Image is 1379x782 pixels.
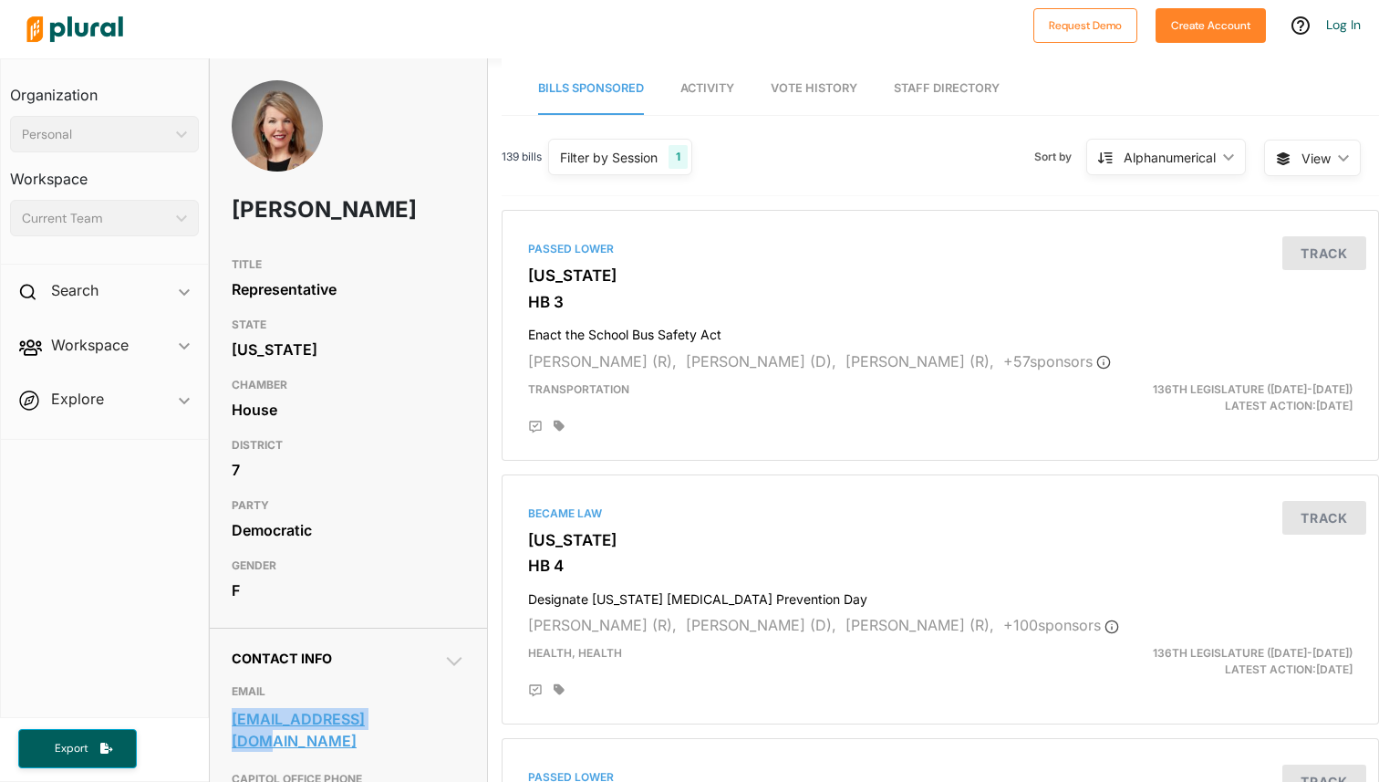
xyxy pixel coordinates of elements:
div: Passed Lower [528,241,1353,257]
h1: [PERSON_NAME] [232,182,371,237]
div: Current Team [22,209,169,228]
h3: Workspace [10,152,199,193]
div: 1 [669,145,688,169]
span: [PERSON_NAME] (D), [686,616,836,634]
span: [PERSON_NAME] (R), [845,616,994,634]
span: 136th Legislature ([DATE]-[DATE]) [1153,646,1353,660]
div: [US_STATE] [232,336,465,363]
div: Add tags [554,420,565,433]
a: Bills Sponsored [538,63,644,115]
h4: Designate [US_STATE] [MEDICAL_DATA] Prevention Day [528,583,1353,608]
div: Democratic [232,516,465,544]
a: Vote History [771,63,857,115]
span: Health, Health [528,646,622,660]
span: [PERSON_NAME] (R), [528,352,677,370]
img: Headshot of Allison Russo [232,80,323,208]
h3: CHAMBER [232,374,465,396]
span: View [1301,149,1331,168]
button: Export [18,729,137,768]
button: Request Demo [1033,8,1137,43]
a: Staff Directory [894,63,1000,115]
a: Create Account [1156,15,1266,34]
span: Bills Sponsored [538,81,644,95]
h3: Organization [10,68,199,109]
h3: TITLE [232,254,465,276]
span: Sort by [1034,149,1086,165]
div: Add Position Statement [528,420,543,434]
span: Vote History [771,81,857,95]
h3: HB 3 [528,293,1353,311]
a: Request Demo [1033,15,1137,34]
h3: HB 4 [528,557,1353,575]
a: Activity [680,63,734,115]
h3: [US_STATE] [528,531,1353,549]
a: Log In [1326,16,1361,33]
div: Personal [22,125,169,144]
span: 139 bills [502,149,542,165]
div: F [232,577,465,604]
span: Activity [680,81,734,95]
div: Latest Action: [DATE] [1083,645,1366,678]
span: + 57 sponsor s [1003,352,1111,370]
a: [EMAIL_ADDRESS][DOMAIN_NAME] [232,705,465,755]
div: Filter by Session [560,148,658,167]
span: + 100 sponsor s [1003,616,1119,634]
span: Transportation [528,382,629,396]
span: [PERSON_NAME] (R), [528,616,677,634]
div: Became Law [528,506,1353,522]
span: Export [42,741,100,756]
h3: DISTRICT [232,434,465,456]
div: 7 [232,456,465,484]
div: Add Position Statement [528,683,543,698]
div: House [232,396,465,423]
h3: PARTY [232,495,465,516]
h2: Search [51,280,98,300]
h4: Enact the School Bus Safety Act [528,318,1353,343]
span: Contact Info [232,651,332,666]
h3: STATE [232,314,465,336]
button: Track [1282,501,1366,535]
button: Track [1282,236,1366,270]
div: Add tags [554,683,565,696]
span: 136th Legislature ([DATE]-[DATE]) [1153,382,1353,396]
span: [PERSON_NAME] (D), [686,352,836,370]
div: Alphanumerical [1124,148,1216,167]
span: [PERSON_NAME] (R), [845,352,994,370]
div: Latest Action: [DATE] [1083,381,1366,414]
h3: EMAIL [232,681,465,703]
h3: GENDER [232,555,465,577]
div: Representative [232,276,465,303]
button: Create Account [1156,8,1266,43]
h3: [US_STATE] [528,266,1353,285]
